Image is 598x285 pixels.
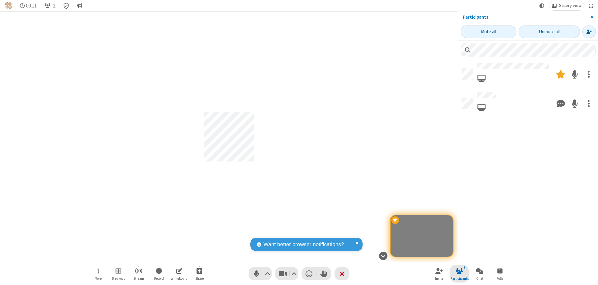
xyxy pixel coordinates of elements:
button: Start recording [149,265,168,283]
button: Stop video (⌘+Shift+V) [275,267,298,280]
button: Open menu [89,265,107,283]
button: Close participant list [42,1,58,10]
button: Raise hand [316,267,331,280]
button: Change layout [549,1,584,10]
button: Start streaming [129,265,148,283]
span: Breakout [112,277,125,280]
button: Open poll [491,265,509,283]
button: End or leave meeting [335,267,349,280]
button: Mute (⌘+Shift+A) [249,267,272,280]
button: Hide [377,248,390,263]
button: Video setting [290,267,298,280]
span: 00:11 [26,3,37,9]
button: Open chat [470,265,489,283]
div: Timer [17,1,40,10]
button: Fullscreen [586,1,596,10]
span: Polls [496,277,503,280]
button: Send a reaction [301,267,316,280]
button: Invite [582,26,596,38]
button: Close participant list [450,265,469,283]
button: Conversation [74,1,84,10]
button: Start sharing [190,265,209,283]
span: Record [154,277,164,280]
button: Open shared whiteboard [170,265,188,283]
button: Mute all [461,26,516,38]
button: Close sidebar [586,11,598,23]
p: Participants [463,14,586,21]
button: Unmute all [519,26,580,38]
span: More [95,277,102,280]
span: Share [195,277,204,280]
img: QA Selenium DO NOT DELETE OR CHANGE [5,2,12,9]
span: 2 [53,3,55,9]
button: Manage Breakout Rooms [109,265,128,283]
button: Audio settings [263,267,272,280]
span: Gallery view [559,3,581,8]
div: 2 [462,264,467,270]
span: Whiteboard [171,277,187,280]
span: Invite [435,277,443,280]
button: Joined via web browser [477,71,486,85]
div: Meeting details Encryption enabled [60,1,72,10]
span: Participants [450,277,469,280]
span: Want better browser notifications? [263,241,344,249]
button: Joined via web browser [477,100,486,114]
span: Chat [476,277,483,280]
button: Invite participants (⌘+Shift+I) [430,265,448,283]
button: Using system theme [537,1,547,10]
span: Stream [133,277,144,280]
